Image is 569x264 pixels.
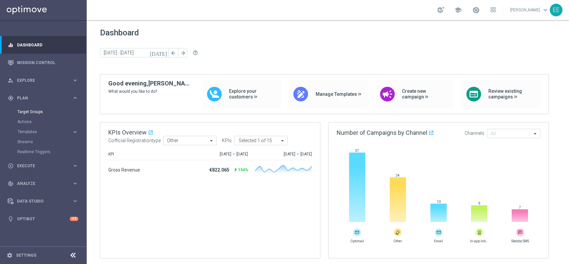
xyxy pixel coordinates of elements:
[70,217,78,221] div: +10
[17,78,72,82] span: Explore
[509,5,550,15] a: [PERSON_NAME]keyboard_arrow_down
[18,130,72,134] div: Templates
[8,181,14,187] i: track_changes
[7,95,79,101] button: gps_fixed Plan keyboard_arrow_right
[72,95,78,101] i: keyboard_arrow_right
[7,252,13,258] i: settings
[542,6,549,14] span: keyboard_arrow_down
[17,199,72,203] span: Data Studio
[17,129,79,135] button: Templates keyboard_arrow_right
[17,96,72,100] span: Plan
[72,163,78,169] i: keyboard_arrow_right
[454,6,462,14] span: school
[8,36,78,54] div: Dashboard
[7,42,79,48] button: equalizer Dashboard
[17,127,86,137] div: Templates
[17,109,69,114] a: Target Groups
[18,130,65,134] span: Templates
[8,54,78,71] div: Mission Control
[72,77,78,83] i: keyboard_arrow_right
[8,210,78,228] div: Optibot
[8,77,14,83] i: person_search
[8,95,72,101] div: Plan
[72,129,78,135] i: keyboard_arrow_right
[8,163,72,169] div: Execute
[17,107,86,117] div: Target Groups
[17,137,86,147] div: Streams
[550,4,562,16] div: EE
[17,182,72,186] span: Analyze
[7,216,79,222] button: lightbulb Optibot +10
[8,163,14,169] i: play_circle_outline
[8,42,14,48] i: equalizer
[7,181,79,186] button: track_changes Analyze keyboard_arrow_right
[8,95,14,101] i: gps_fixed
[7,60,79,65] button: Mission Control
[8,181,72,187] div: Analyze
[17,119,69,124] a: Actions
[17,164,72,168] span: Execute
[17,54,78,71] a: Mission Control
[17,36,78,54] a: Dashboard
[17,139,69,145] a: Streams
[17,147,86,157] div: Realtime Triggers
[8,198,72,204] div: Data Studio
[7,78,79,83] button: person_search Explore keyboard_arrow_right
[72,180,78,187] i: keyboard_arrow_right
[17,210,70,228] a: Optibot
[8,77,72,83] div: Explore
[16,253,36,257] a: Settings
[7,163,79,169] button: play_circle_outline Execute keyboard_arrow_right
[17,117,86,127] div: Actions
[17,149,69,155] a: Realtime Triggers
[7,199,79,204] button: Data Studio keyboard_arrow_right
[8,216,14,222] i: lightbulb
[72,198,78,204] i: keyboard_arrow_right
